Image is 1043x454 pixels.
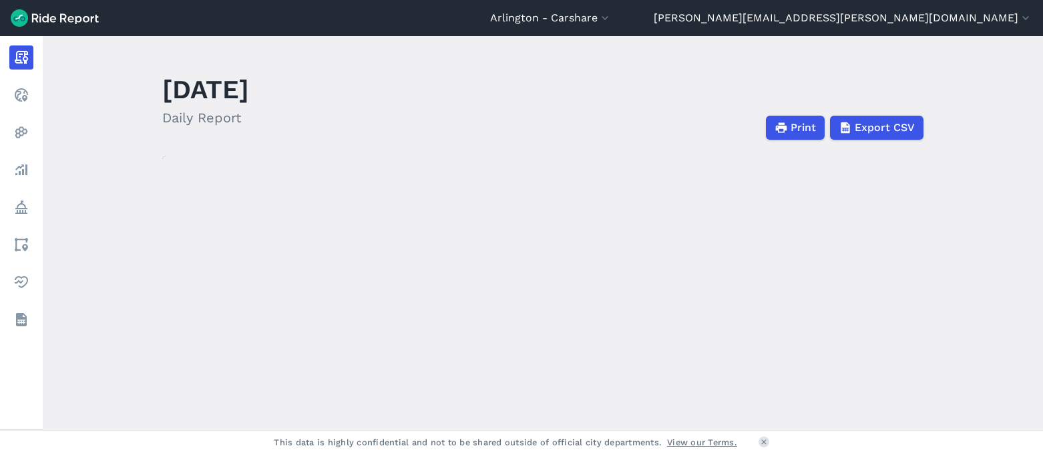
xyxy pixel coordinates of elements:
[162,71,249,108] h1: [DATE]
[162,108,249,128] h2: Daily Report
[490,10,612,26] button: Arlington - Carshare
[855,120,915,136] span: Export CSV
[9,120,33,144] a: Heatmaps
[9,158,33,182] a: Analyze
[9,308,33,332] a: Datasets
[9,45,33,70] a: Report
[9,195,33,219] a: Policy
[654,10,1032,26] button: [PERSON_NAME][EMAIL_ADDRESS][PERSON_NAME][DOMAIN_NAME]
[9,233,33,257] a: Areas
[791,120,816,136] span: Print
[9,83,33,107] a: Realtime
[9,270,33,294] a: Health
[766,116,825,140] button: Print
[667,436,737,449] a: View our Terms.
[830,116,923,140] button: Export CSV
[11,9,99,27] img: Ride Report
